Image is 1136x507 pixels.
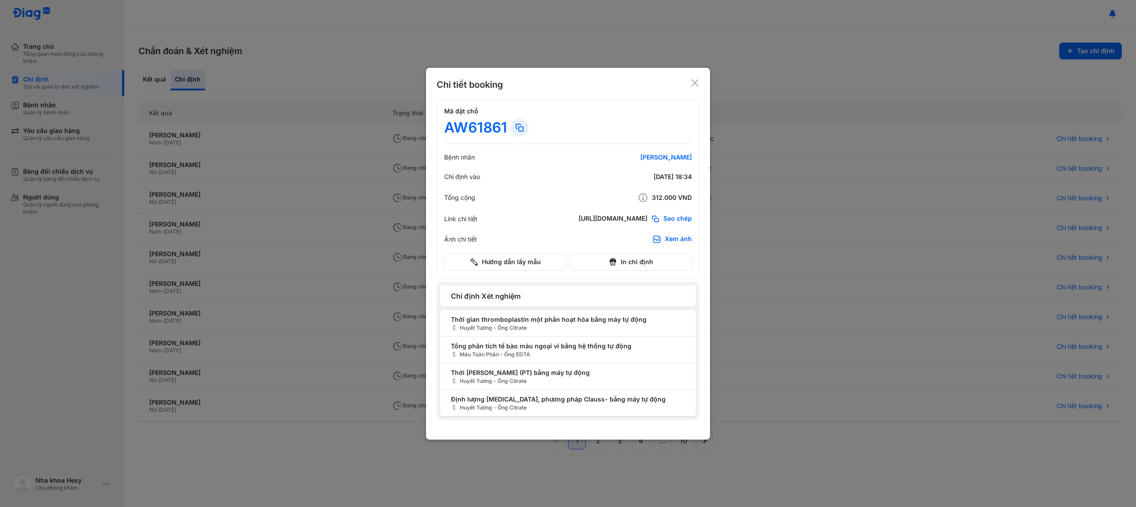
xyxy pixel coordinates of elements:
[585,192,692,203] div: 312.000 VND
[444,107,692,115] h4: Mã đặt chỗ
[451,368,685,377] span: Thời [PERSON_NAME] (PT) bằng máy tự động
[444,173,480,181] div: Chỉ định vào
[579,214,647,223] div: [URL][DOMAIN_NAME]
[444,194,475,202] div: Tổng cộng
[570,253,692,271] button: In chỉ định
[451,341,685,351] span: Tổng phân tích tế bào máu ngoại vi bằng hệ thống tự động
[437,78,503,91] div: Chi tiết booking
[451,404,685,412] span: Huyết Tương - Ống Citrate
[451,324,685,332] span: Huyết Tương - Ống Citrate
[444,119,507,136] div: AW61861
[665,235,692,244] div: Xem ảnh
[451,291,685,301] span: Chỉ định Xét nghiệm
[663,214,692,223] span: Sao chép
[444,253,566,271] button: Hướng dẫn lấy mẫu
[444,235,477,243] div: Ảnh chi tiết
[585,153,692,161] div: [PERSON_NAME]
[444,153,475,161] div: Bệnh nhân
[444,215,477,223] div: Link chi tiết
[451,351,685,359] span: Máu Toàn Phần - Ống EDTA
[585,173,692,181] div: [DATE] 18:34
[451,315,685,324] span: Thời gian thromboplastin một phần hoạt hóa bằng máy tự động
[451,394,685,404] span: Định lượng [MEDICAL_DATA], phương pháp Clauss- bằng máy tự động
[451,377,685,385] span: Huyết Tương - Ống Citrate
